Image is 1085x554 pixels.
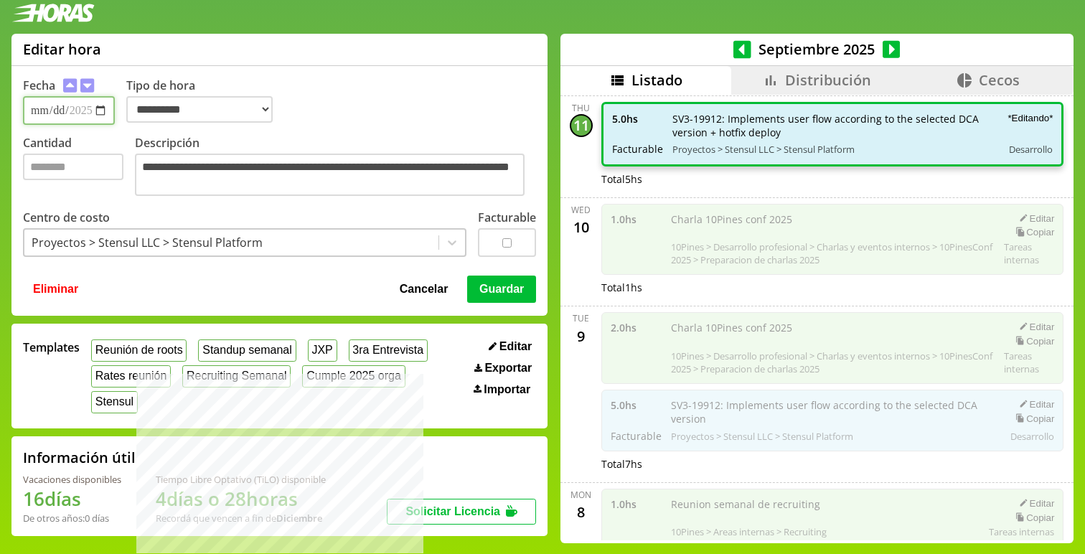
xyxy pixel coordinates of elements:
textarea: To enrich screen reader interactions, please activate Accessibility in Grammarly extension settings [135,154,525,196]
div: Mon [570,489,591,501]
button: Reunión de roots [91,339,187,362]
div: Recordá que vencen a fin de [156,512,326,525]
div: Total 5 hs [601,172,1064,186]
b: Diciembre [276,512,322,525]
span: Septiembre 2025 [751,39,883,59]
button: Rates reunión [91,365,171,388]
div: 10 [570,216,593,239]
input: Cantidad [23,154,123,180]
img: logotipo [11,4,95,22]
div: Vacaciones disponibles [23,473,121,486]
button: Exportar [470,361,536,375]
label: Centro de costo [23,210,110,225]
div: Total 7 hs [601,457,1064,471]
label: Descripción [135,135,536,199]
label: Cantidad [23,135,135,199]
label: Facturable [478,210,536,225]
button: Recruiting Semanal [182,365,291,388]
span: Solicitar Licencia [405,505,500,517]
div: De otros años: 0 días [23,512,121,525]
button: Editar [484,339,536,354]
div: Total 1 hs [601,281,1064,294]
h1: 16 días [23,486,121,512]
span: Cecos [979,70,1020,90]
label: Tipo de hora [126,78,284,125]
span: Listado [631,70,682,90]
div: scrollable content [560,95,1074,541]
button: Solicitar Licencia [387,499,536,525]
div: 8 [570,501,593,524]
div: Thu [572,102,590,114]
div: Proyectos > Stensul LLC > Stensul Platform [32,235,263,250]
span: Exportar [484,362,532,375]
h2: Información útil [23,448,136,467]
button: Guardar [467,276,536,303]
div: 9 [570,324,593,347]
div: Wed [571,204,591,216]
button: Eliminar [29,276,83,303]
select: Tipo de hora [126,96,273,123]
span: Distribución [785,70,871,90]
button: 3ra Entrevista [349,339,428,362]
button: Cumple 2025 orga [302,365,405,388]
label: Fecha [23,78,55,93]
span: Editar [499,340,532,353]
span: Importar [484,383,530,396]
button: Stensul [91,391,138,413]
div: Tue [573,312,589,324]
h1: 4 días o 28 horas [156,486,326,512]
button: JXP [308,339,337,362]
div: Tiempo Libre Optativo (TiLO) disponible [156,473,326,486]
div: 11 [570,114,593,137]
button: Cancelar [395,276,453,303]
span: Templates [23,339,80,355]
h1: Editar hora [23,39,101,59]
button: Standup semanal [198,339,296,362]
